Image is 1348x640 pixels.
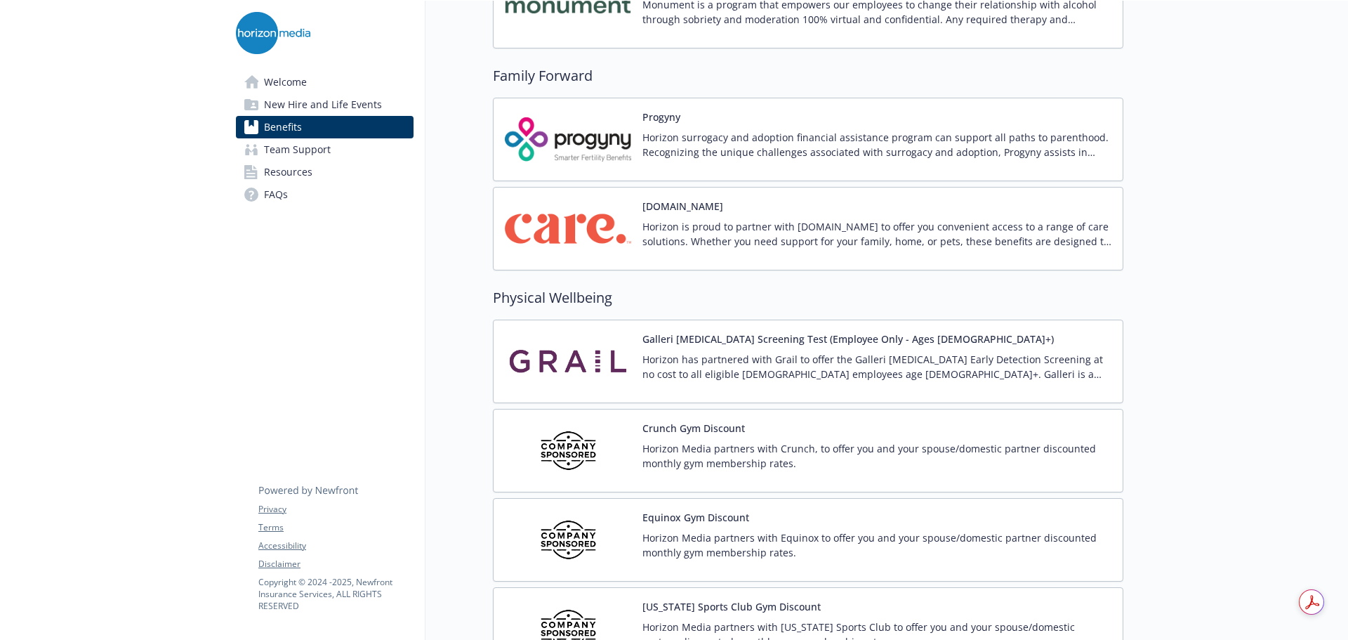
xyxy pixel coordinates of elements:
button: Progyny [642,110,680,124]
span: Welcome [264,71,307,93]
a: Welcome [236,71,414,93]
button: Equinox Gym Discount [642,510,749,525]
button: Galleri [MEDICAL_DATA] Screening Test (Employee Only - Ages [DEMOGRAPHIC_DATA]+) [642,332,1054,346]
img: Company Sponsored carrier logo [505,421,631,481]
a: Benefits [236,116,414,138]
a: Disclaimer [258,558,413,570]
span: New Hire and Life Events [264,93,382,116]
img: Grail, LLC carrier logo [505,332,631,391]
a: Team Support [236,138,414,161]
span: Benefits [264,116,302,138]
a: FAQs [236,183,414,206]
button: Crunch Gym Discount [642,421,745,436]
span: FAQs [264,183,288,206]
a: Accessibility [258,540,413,552]
a: Resources [236,161,414,183]
h2: Family Forward [493,65,1123,86]
p: Horizon surrogacy and adoption financial assistance program can support all paths to parenthood. ... [642,130,1111,159]
a: New Hire and Life Events [236,93,414,116]
p: Horizon Media partners with Equinox to offer you and your spouse/domestic partner discounted mont... [642,530,1111,560]
p: Copyright © 2024 - 2025 , Newfront Insurance Services, ALL RIGHTS RESERVED [258,576,413,612]
p: Horizon is proud to partner with [DOMAIN_NAME] to offer you convenient access to a range of care ... [642,219,1111,249]
img: Progyny carrier logo [505,110,631,169]
img: Company Sponsored carrier logo [505,510,631,570]
h2: Physical Wellbeing [493,287,1123,308]
button: [US_STATE] Sports Club Gym Discount [642,599,821,614]
span: Team Support [264,138,331,161]
span: Resources [264,161,312,183]
img: Care.com carrier logo [505,199,631,259]
p: Horizon Media partners with Crunch, to offer you and your spouse/domestic partner discounted mont... [642,441,1111,471]
a: Privacy [258,503,413,516]
button: [DOMAIN_NAME] [642,199,723,214]
a: Terms [258,521,413,534]
p: Horizon has partnered with Grail to offer the Galleri [MEDICAL_DATA] Early Detection Screening at... [642,352,1111,381]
